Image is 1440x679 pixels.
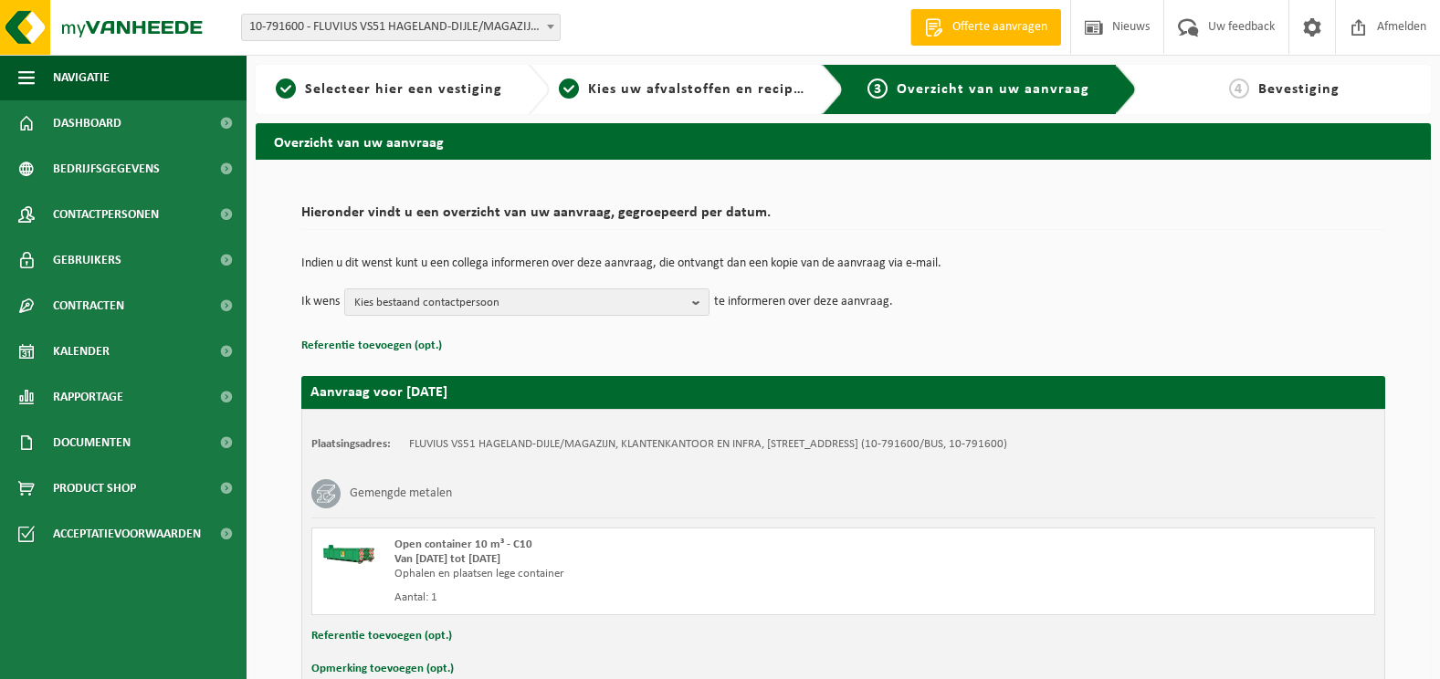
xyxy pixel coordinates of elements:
[53,237,121,283] span: Gebruikers
[321,538,376,565] img: HK-XC-10-GN-00.png
[53,100,121,146] span: Dashboard
[242,15,560,40] span: 10-791600 - FLUVIUS VS51 HAGELAND-DIJLE/MAGAZIJN, KLANTENKANTOOR EN INFRA - WILSELE
[256,123,1431,159] h2: Overzicht van uw aanvraag
[301,334,442,358] button: Referentie toevoegen (opt.)
[409,437,1007,452] td: FLUVIUS VS51 HAGELAND-DIJLE/MAGAZIJN, KLANTENKANTOOR EN INFRA, [STREET_ADDRESS] (10-791600/BUS, 1...
[53,465,136,511] span: Product Shop
[301,257,1385,270] p: Indien u dit wenst kunt u een collega informeren over deze aanvraag, die ontvangt dan een kopie v...
[53,283,124,329] span: Contracten
[53,374,123,420] span: Rapportage
[301,205,1385,230] h2: Hieronder vindt u een overzicht van uw aanvraag, gegroepeerd per datum.
[265,78,513,100] a: 1Selecteer hier een vestiging
[276,78,296,99] span: 1
[588,82,839,97] span: Kies uw afvalstoffen en recipiënten
[910,9,1061,46] a: Offerte aanvragen
[1229,78,1249,99] span: 4
[53,192,159,237] span: Contactpersonen
[301,288,340,316] p: Ik wens
[350,479,452,508] h3: Gemengde metalen
[53,329,110,374] span: Kalender
[53,55,110,100] span: Navigatie
[394,590,917,605] div: Aantal: 1
[714,288,893,316] p: te informeren over deze aanvraag.
[311,438,391,450] strong: Plaatsingsadres:
[867,78,888,99] span: 3
[344,288,709,316] button: Kies bestaand contactpersoon
[53,420,131,465] span: Documenten
[311,624,452,648] button: Referentie toevoegen (opt.)
[897,82,1089,97] span: Overzicht van uw aanvraag
[354,289,685,317] span: Kies bestaand contactpersoon
[948,18,1052,37] span: Offerte aanvragen
[559,78,807,100] a: 2Kies uw afvalstoffen en recipiënten
[1258,82,1340,97] span: Bevestiging
[241,14,561,41] span: 10-791600 - FLUVIUS VS51 HAGELAND-DIJLE/MAGAZIJN, KLANTENKANTOOR EN INFRA - WILSELE
[559,78,579,99] span: 2
[53,511,201,557] span: Acceptatievoorwaarden
[310,385,447,400] strong: Aanvraag voor [DATE]
[305,82,502,97] span: Selecteer hier een vestiging
[394,538,532,550] span: Open container 10 m³ - C10
[394,567,917,581] div: Ophalen en plaatsen lege container
[394,553,500,565] strong: Van [DATE] tot [DATE]
[53,146,160,192] span: Bedrijfsgegevens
